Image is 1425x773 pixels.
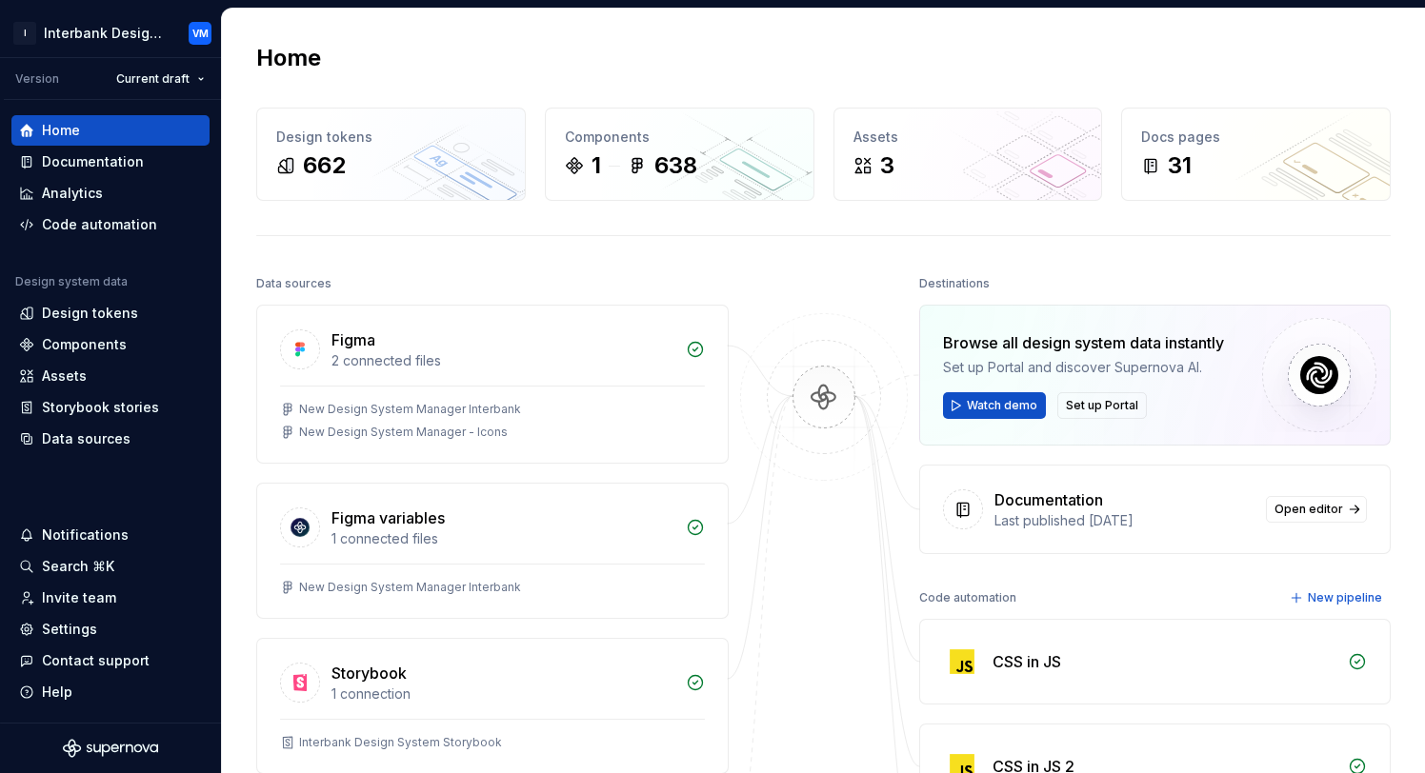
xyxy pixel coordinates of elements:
div: Storybook [331,662,407,684]
div: Data sources [42,429,130,448]
div: 1 [592,150,601,181]
h2: Home [256,43,321,73]
div: Code automation [42,215,157,234]
div: 1 connected files [331,529,674,548]
a: Components1638 [545,108,814,201]
div: Docs pages [1141,128,1371,147]
div: Figma variables [331,506,445,529]
a: Design tokens [11,298,210,328]
a: Settings [11,614,210,644]
span: Set up Portal [1066,398,1138,413]
div: VM [192,26,209,41]
div: Set up Portal and discover Supernova AI. [943,358,1224,377]
div: Version [15,71,59,87]
div: Contact support [42,651,150,670]
button: Search ⌘K [11,551,210,582]
button: Contact support [11,645,210,676]
div: Documentation [42,152,144,171]
div: 31 [1168,150,1192,181]
div: Design system data [15,274,128,289]
div: Browse all design system data instantly [943,331,1224,354]
a: Data sources [11,424,210,454]
div: 1 connection [331,684,674,704]
div: Home [42,121,80,140]
a: Documentation [11,147,210,177]
div: Design tokens [42,304,138,323]
button: Notifications [11,520,210,550]
div: New Design System Manager Interbank [299,580,521,595]
div: Help [42,683,72,702]
a: Assets3 [833,108,1103,201]
div: New Design System Manager - Icons [299,425,508,440]
div: Analytics [42,184,103,203]
a: Analytics [11,178,210,208]
a: Components [11,329,210,360]
div: Search ⌘K [42,557,114,576]
div: Data sources [256,270,331,297]
div: Components [42,335,127,354]
span: Current draft [116,71,190,87]
div: Interbank Design System Storybook [299,735,502,750]
a: Docs pages31 [1121,108,1391,201]
div: Design tokens [276,128,506,147]
div: Invite team [42,588,116,607]
a: Open editor [1266,496,1367,523]
div: Notifications [42,525,129,545]
div: 662 [303,150,346,181]
button: Help [11,677,210,707]
div: Destinations [919,270,990,297]
div: New Design System Manager Interbank [299,402,521,417]
svg: Supernova Logo [63,739,158,758]
button: Set up Portal [1057,392,1147,419]
div: Components [565,128,794,147]
a: Invite team [11,583,210,613]
div: 2 connected files [331,351,674,370]
div: I [13,22,36,45]
a: Storybook stories [11,392,210,423]
div: 638 [654,150,697,181]
span: Watch demo [967,398,1037,413]
div: Code automation [919,585,1016,611]
div: Storybook stories [42,398,159,417]
span: Open editor [1274,502,1343,517]
button: Current draft [108,66,213,92]
a: Figma2 connected filesNew Design System Manager InterbankNew Design System Manager - Icons [256,305,729,464]
a: Assets [11,361,210,391]
button: Watch demo [943,392,1046,419]
div: Documentation [994,488,1103,511]
div: Settings [42,620,97,639]
div: Figma [331,328,375,351]
div: Interbank Design System [44,24,166,43]
div: 3 [880,150,894,181]
button: IInterbank Design SystemVM [4,12,217,53]
button: New pipeline [1284,585,1391,611]
span: New pipeline [1308,590,1382,605]
div: Assets [42,367,87,386]
a: Design tokens662 [256,108,526,201]
div: Assets [853,128,1083,147]
a: Code automation [11,209,210,240]
div: Last published [DATE] [994,511,1255,530]
a: Home [11,115,210,146]
div: CSS in JS [993,650,1061,673]
a: Figma variables1 connected filesNew Design System Manager Interbank [256,483,729,619]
